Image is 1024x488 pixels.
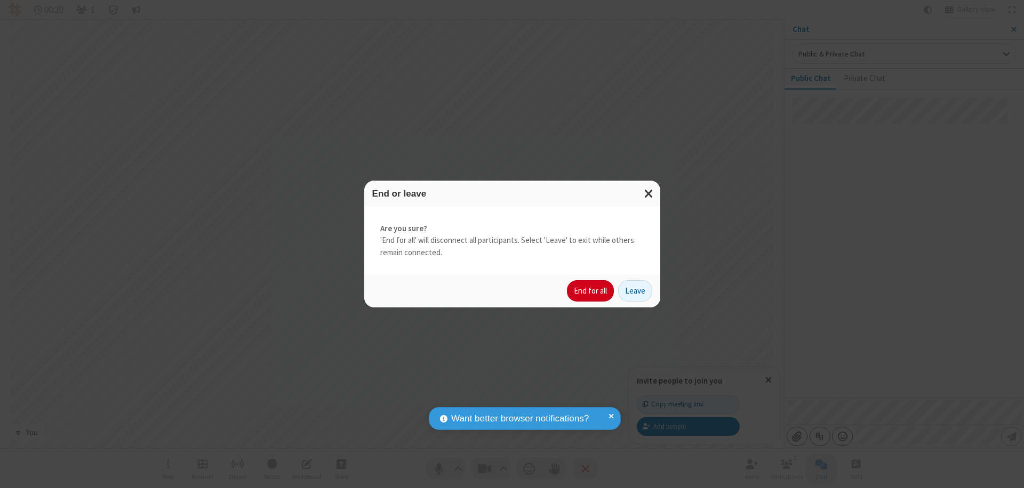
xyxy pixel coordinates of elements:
[380,223,644,235] strong: Are you sure?
[567,280,614,302] button: End for all
[451,412,589,426] span: Want better browser notifications?
[364,207,660,275] div: 'End for all' will disconnect all participants. Select 'Leave' to exit while others remain connec...
[372,189,652,199] h3: End or leave
[618,280,652,302] button: Leave
[638,181,660,207] button: Close modal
